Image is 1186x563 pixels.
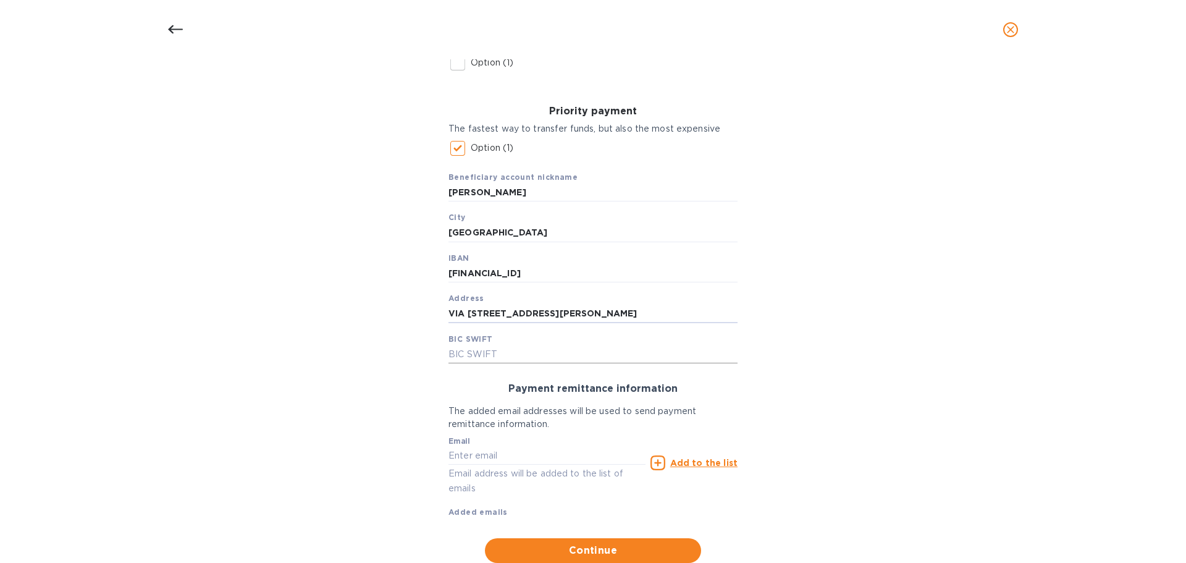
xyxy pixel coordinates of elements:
[448,294,484,303] b: Address
[996,15,1025,44] button: close
[485,538,701,563] button: Continue
[448,305,738,323] input: Address
[448,438,470,445] label: Email
[670,458,738,468] u: Add to the list
[448,447,646,465] input: Enter email
[448,224,738,242] input: City
[448,345,738,364] input: BIC SWIFT
[471,142,513,155] p: Option (1)
[448,213,466,222] b: City
[448,383,738,395] h3: Payment remittance information
[448,334,493,344] b: BIC SWIFT
[448,507,508,517] b: Added emails
[448,106,738,117] h3: Priority payment
[448,265,738,283] input: IBAN
[471,56,513,69] p: Option (1)
[448,467,646,495] p: Email address will be added to the list of emails
[448,122,738,135] p: The fastest way to transfer funds, but also the most expensive
[448,183,738,201] input: Beneficiary account nickname
[495,543,691,558] span: Continue
[448,405,738,431] p: The added email addresses will be used to send payment remittance information.
[448,172,578,182] b: Beneficiary account nickname
[448,253,469,263] b: IBAN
